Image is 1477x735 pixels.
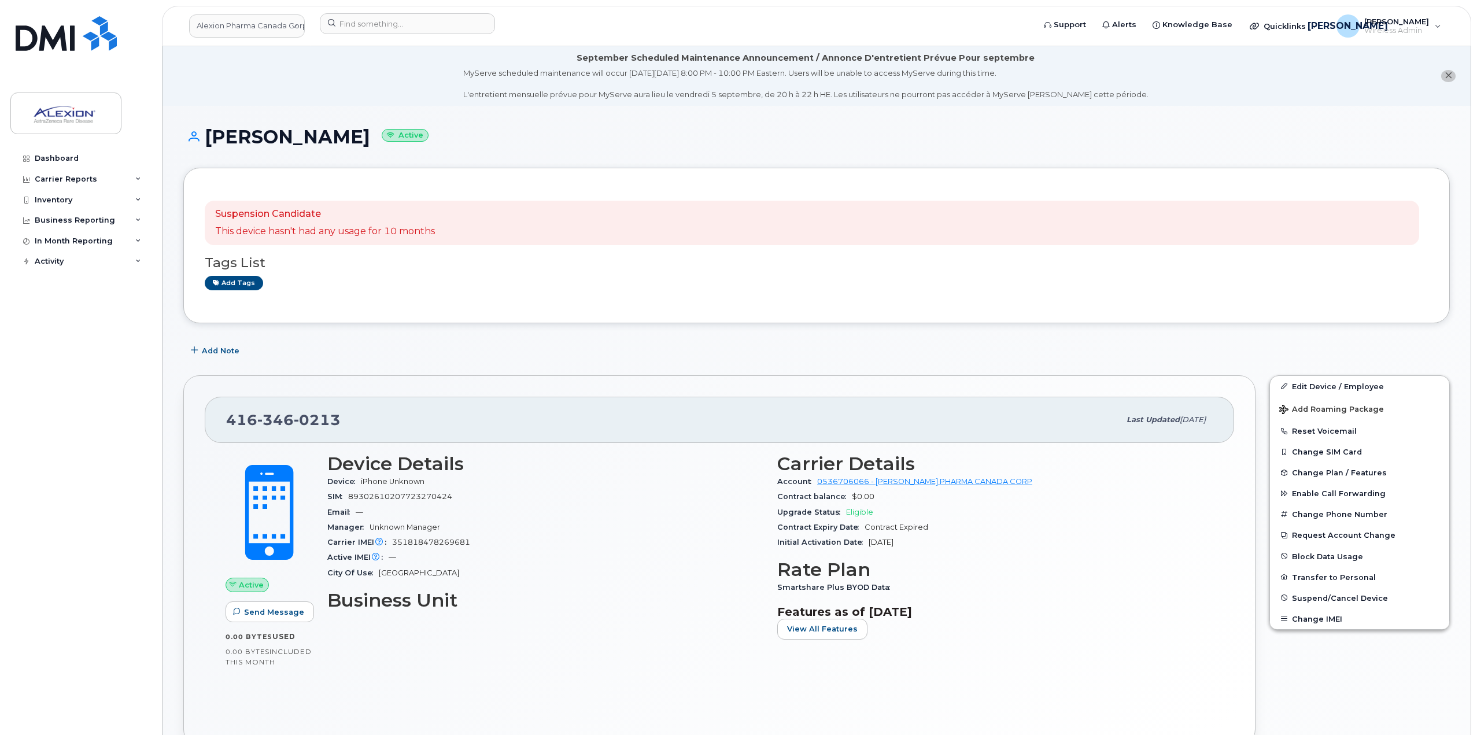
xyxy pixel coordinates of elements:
span: Contract Expiry Date [777,523,865,531]
button: Request Account Change [1270,525,1449,545]
span: 0.00 Bytes [226,633,272,641]
button: View All Features [777,619,867,640]
span: Smartshare Plus BYOD Data [777,583,896,592]
span: $0.00 [852,492,874,501]
span: View All Features [787,623,858,634]
button: Change Phone Number [1270,504,1449,525]
span: [DATE] [1180,415,1206,424]
button: Change IMEI [1270,608,1449,629]
span: 0213 [294,411,341,429]
button: Reset Voicemail [1270,420,1449,441]
span: used [272,632,296,641]
span: Enable Call Forwarding [1292,489,1386,498]
button: Change Plan / Features [1270,462,1449,483]
span: Email [327,508,356,516]
button: Send Message [226,601,314,622]
span: Eligible [846,508,873,516]
span: Suspend/Cancel Device [1292,593,1388,602]
span: Change Plan / Features [1292,468,1387,477]
span: Active [239,579,264,590]
h3: Tags List [205,256,1428,270]
a: Add tags [205,276,263,290]
span: 351818478269681 [392,538,470,546]
span: — [356,508,363,516]
span: City Of Use [327,568,379,577]
h3: Features as of [DATE] [777,605,1213,619]
span: Add Note [202,345,239,356]
span: Upgrade Status [777,508,846,516]
a: Edit Device / Employee [1270,376,1449,397]
span: Contract Expired [865,523,928,531]
span: 416 [226,411,341,429]
p: This device hasn't had any usage for 10 months [215,225,435,238]
span: Account [777,477,817,486]
span: Last updated [1127,415,1180,424]
span: Add Roaming Package [1279,405,1384,416]
span: [DATE] [869,538,893,546]
a: 0536706066 - [PERSON_NAME] PHARMA CANADA CORP [817,477,1032,486]
h1: [PERSON_NAME] [183,127,1450,147]
h3: Device Details [327,453,763,474]
span: [GEOGRAPHIC_DATA] [379,568,459,577]
span: included this month [226,647,312,666]
button: close notification [1441,70,1456,82]
span: 0.00 Bytes [226,648,269,656]
span: Unknown Manager [370,523,440,531]
span: SIM [327,492,348,501]
span: 89302610207723270424 [348,492,452,501]
span: Active IMEI [327,553,389,562]
button: Enable Call Forwarding [1270,483,1449,504]
button: Transfer to Personal [1270,567,1449,588]
button: Add Roaming Package [1270,397,1449,420]
span: iPhone Unknown [361,477,424,486]
span: 346 [257,411,294,429]
h3: Business Unit [327,590,763,611]
button: Add Note [183,341,249,361]
div: September Scheduled Maintenance Announcement / Annonce D'entretient Prévue Pour septembre [577,52,1035,64]
div: MyServe scheduled maintenance will occur [DATE][DATE] 8:00 PM - 10:00 PM Eastern. Users will be u... [463,68,1149,100]
span: Carrier IMEI [327,538,392,546]
span: Initial Activation Date [777,538,869,546]
button: Block Data Usage [1270,546,1449,567]
span: — [389,553,396,562]
span: Manager [327,523,370,531]
p: Suspension Candidate [215,208,435,221]
span: Contract balance [777,492,852,501]
h3: Rate Plan [777,559,1213,580]
button: Change SIM Card [1270,441,1449,462]
span: Send Message [244,607,304,618]
span: Device [327,477,361,486]
small: Active [382,129,429,142]
h3: Carrier Details [777,453,1213,474]
button: Suspend/Cancel Device [1270,588,1449,608]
